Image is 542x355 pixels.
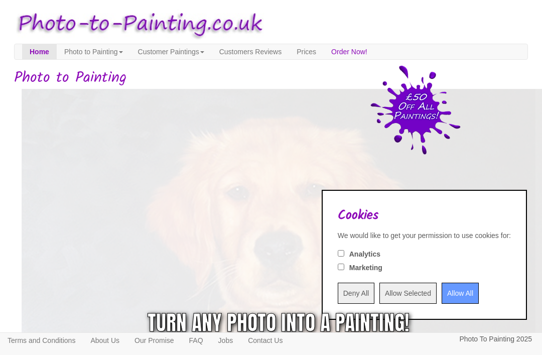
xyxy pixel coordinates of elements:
label: Marketing [349,263,382,273]
a: Photo to Painting [57,44,130,59]
a: Home [22,44,57,59]
div: We would like to get your permission to use cookies for: [338,230,511,241]
a: Order Now! [324,44,375,59]
a: FAQ [182,333,211,348]
p: Photo To Painting 2025 [459,333,532,345]
input: Allow All [442,283,479,304]
a: Prices [289,44,324,59]
a: About Us [83,333,127,348]
h1: Photo to Painting [14,70,528,86]
label: Analytics [349,249,380,259]
a: Jobs [211,333,241,348]
div: Turn any photo into a painting! [148,308,410,338]
a: Our Promise [127,333,182,348]
input: Deny All [338,283,374,304]
a: Contact Us [240,333,290,348]
a: Customer Paintings [130,44,212,59]
input: Allow Selected [379,283,437,304]
img: Photo to Painting [9,5,266,44]
img: 50 pound price drop [370,65,461,155]
a: Customers Reviews [212,44,289,59]
h2: Cookies [338,208,511,223]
